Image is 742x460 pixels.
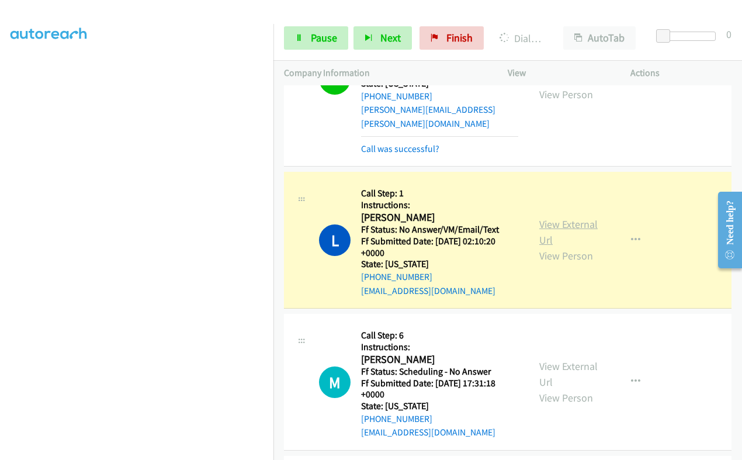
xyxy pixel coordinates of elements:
[539,217,598,247] a: View External Url
[284,26,348,50] a: Pause
[361,366,518,378] h5: Ff Status: Scheduling - No Answer
[361,91,432,102] a: [PHONE_NUMBER]
[361,427,495,438] a: [EMAIL_ADDRESS][DOMAIN_NAME]
[361,285,495,296] a: [EMAIL_ADDRESS][DOMAIN_NAME]
[361,104,495,129] a: [PERSON_NAME][EMAIL_ADDRESS][PERSON_NAME][DOMAIN_NAME]
[361,400,518,412] h5: State: [US_STATE]
[361,199,518,211] h5: Instructions:
[630,66,732,80] p: Actions
[539,359,598,389] a: View External Url
[361,236,518,258] h5: Ff Submitted Date: [DATE] 02:10:20 +0000
[539,88,593,101] a: View Person
[539,391,593,404] a: View Person
[361,143,439,154] a: Call was successful?
[380,31,401,44] span: Next
[446,31,473,44] span: Finish
[500,30,542,46] p: Dialing [PERSON_NAME]
[361,413,432,424] a: [PHONE_NUMBER]
[563,26,636,50] button: AutoTab
[361,271,432,282] a: [PHONE_NUMBER]
[284,66,487,80] p: Company Information
[311,31,337,44] span: Pause
[361,211,518,224] h2: [PERSON_NAME]
[419,26,484,50] a: Finish
[319,366,351,398] h1: M
[508,66,609,80] p: View
[539,249,593,262] a: View Person
[361,378,518,400] h5: Ff Submitted Date: [DATE] 17:31:18 +0000
[726,26,731,42] div: 0
[319,224,351,256] h1: L
[361,188,518,199] h5: Call Step: 1
[361,341,518,353] h5: Instructions:
[708,184,742,276] iframe: Resource Center
[353,26,412,50] button: Next
[319,366,351,398] div: The call is yet to be attempted
[361,224,518,236] h5: Ff Status: No Answer/VM/Email/Text
[361,330,518,341] h5: Call Step: 6
[361,258,518,270] h5: State: [US_STATE]
[361,353,518,366] h2: [PERSON_NAME]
